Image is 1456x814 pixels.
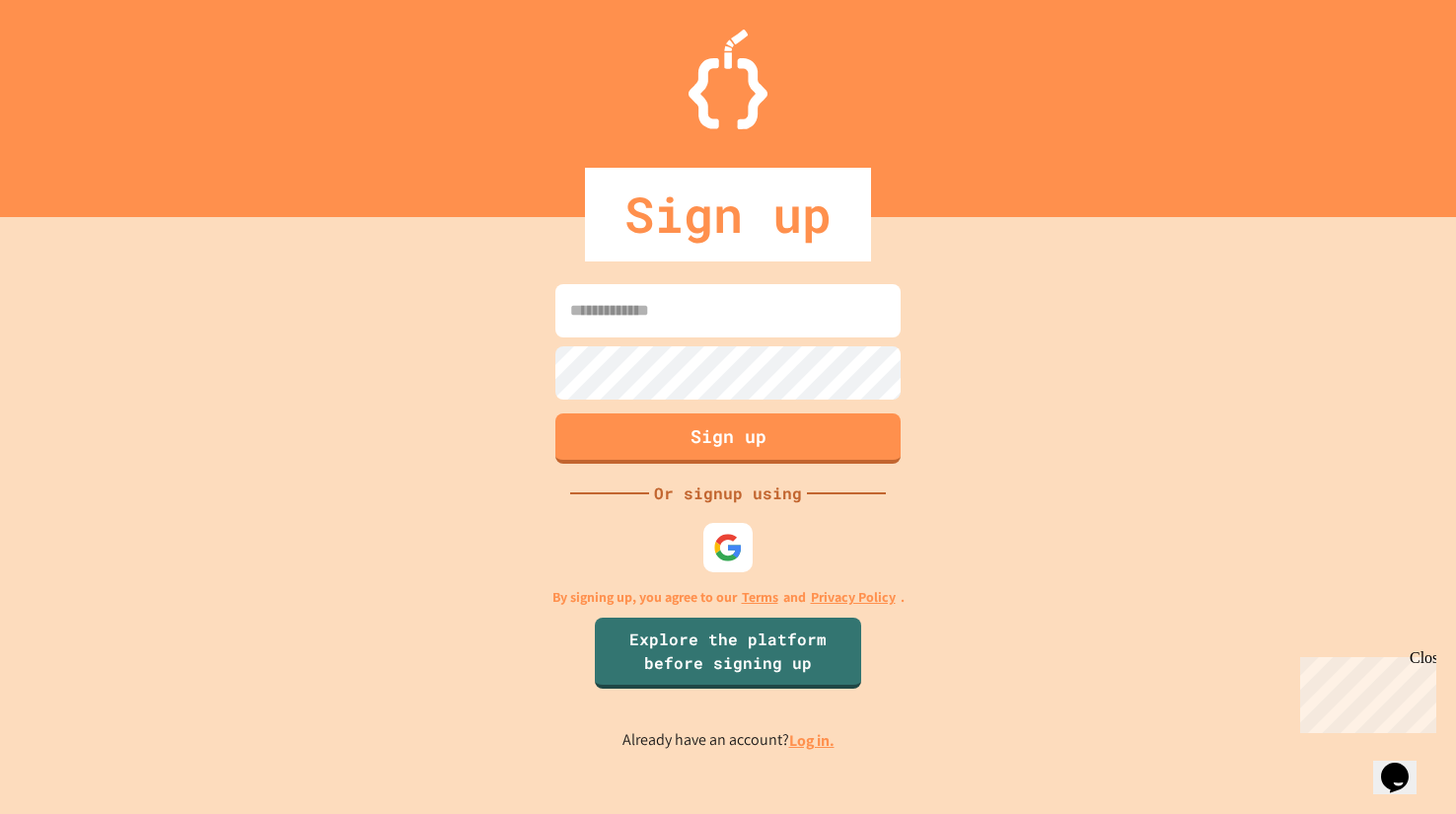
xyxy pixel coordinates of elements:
a: Privacy Policy [811,587,896,608]
img: google-icon.svg [713,533,743,562]
p: Already have an account? [622,728,835,753]
div: Sign up [585,168,871,261]
a: Explore the platform before signing up [595,618,861,689]
div: Chat with us now!Close [8,8,136,125]
a: Log in. [789,730,835,751]
p: By signing up, you agree to our and . [552,587,905,608]
div: Or signup using [649,481,807,505]
button: Sign up [555,413,901,464]
iframe: chat widget [1292,649,1436,733]
img: Logo.svg [689,30,767,129]
iframe: chat widget [1373,735,1436,794]
a: Terms [742,587,778,608]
